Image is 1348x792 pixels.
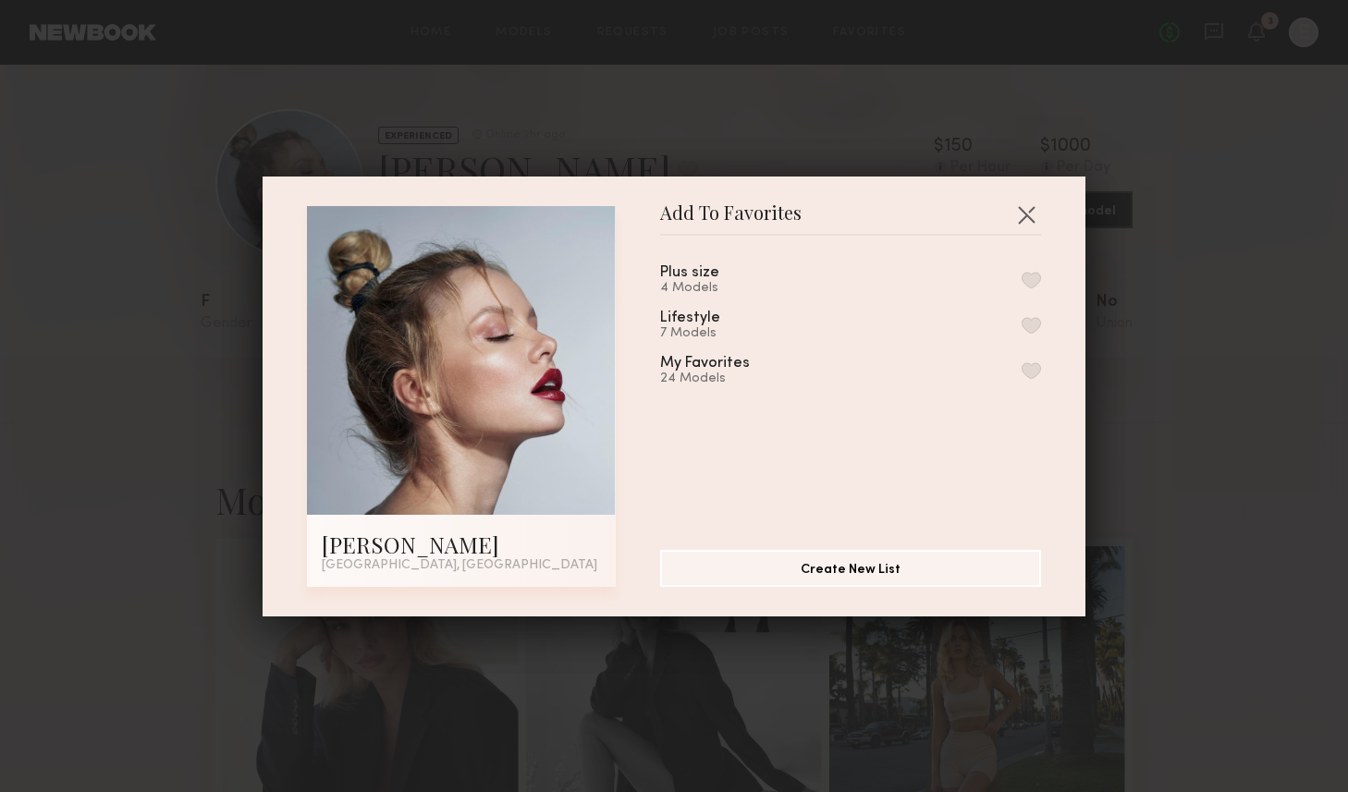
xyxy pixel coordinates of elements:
[660,281,764,296] div: 4 Models
[660,356,750,372] div: My Favorites
[660,206,802,234] span: Add To Favorites
[660,550,1041,587] button: Create New List
[660,326,765,341] div: 7 Models
[660,265,719,281] div: Plus size
[322,530,601,559] div: [PERSON_NAME]
[660,311,720,326] div: Lifestyle
[1011,200,1041,229] button: Close
[322,559,601,572] div: [GEOGRAPHIC_DATA], [GEOGRAPHIC_DATA]
[660,372,794,386] div: 24 Models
